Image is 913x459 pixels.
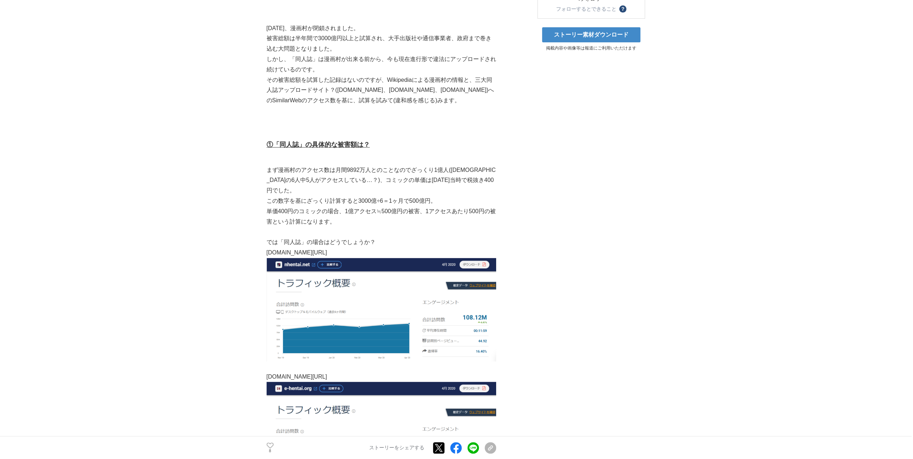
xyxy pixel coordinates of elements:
[267,165,496,196] p: まず漫画村のアクセス数は月間9892万人とのことなのでざっくり1億人([DEMOGRAPHIC_DATA]の6人中5人がアクセスしている…？)、コミックの単価は[DATE]当時で税抜き400円でした。
[267,196,496,206] p: この数字を基にざっくり計算すると3000億÷6＝1ヶ月で500億円。
[267,54,496,75] p: しかし、「同人誌」は漫画村が出来る前から、今も現在進行形で違法にアップロードされ続けているのです。
[542,27,640,42] a: ストーリー素材ダウンロード
[619,5,626,13] button: ？
[267,141,370,148] u: ①「同人誌」の具体的な被害額は？
[369,445,424,451] p: ストーリーをシェアする
[267,237,496,248] p: では「同人誌」の場合はどうでしょうか？
[620,6,625,11] span: ？
[556,6,616,11] div: フォローするとできること
[267,258,496,361] img: thumbnail_8444c710-9a10-11ea-871d-8b8b8d77fe73.png
[267,75,496,106] p: その被害総額を試算した記録はないのですが、Wikipediaによる漫画村の情報と、三大同人誌アップロードサイト？([DOMAIN_NAME]、[DOMAIN_NAME]、[DOMAIN_NAME...
[267,372,496,382] p: [DOMAIN_NAME][URL]
[267,206,496,227] p: 単価400円のコミックの場合、1億アクセス≒500億円の被害、1アクセスあたり500円の被害という計算になります。
[267,33,496,54] p: 被害総額は半年間で3000億円以上と試算され、大手出版社や通信事業者、政府まで巻き込む大問題となりました。
[537,45,645,51] p: 掲載内容や画像等は報道にご利用いただけます
[267,23,496,34] p: [DATE]、漫画村が閉鎖されました。
[267,449,274,453] p: 8
[267,248,496,258] p: [DOMAIN_NAME][URL]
